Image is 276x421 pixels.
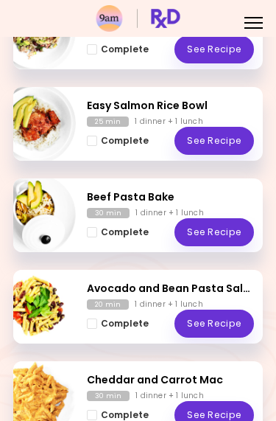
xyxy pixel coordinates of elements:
button: Complete - Baked Beef & Rice [87,41,149,58]
button: Complete - Easy Salmon Rice Bowl [87,133,149,149]
span: Complete [101,410,149,420]
div: 1 dinner + 1 lunch [135,391,204,401]
h2: Beef Pasta Bake [87,189,254,205]
h2: Cheddar and Carrot Mac [87,372,254,388]
span: Complete [101,136,149,146]
div: 1 dinner + 1 lunch [135,116,203,127]
a: See Recipe - Easy Salmon Rice Bowl [174,127,254,155]
div: 25 min [87,116,129,127]
button: Complete - Beef Pasta Bake [87,224,149,240]
h2: Avocado and Bean Pasta Salad [87,281,254,296]
div: 1 dinner + 1 lunch [135,299,203,310]
button: Complete - Avocado and Bean Pasta Salad [87,316,149,332]
span: Complete [101,44,149,55]
a: See Recipe - Avocado and Bean Pasta Salad [174,310,254,338]
div: 20 min [87,299,129,310]
span: Complete [101,227,149,237]
a: See Recipe - Beef Pasta Bake [174,218,254,246]
div: 1 dinner + 1 lunch [135,208,204,218]
span: Complete [101,319,149,329]
img: RxDiet [96,5,180,32]
a: See Recipe - Baked Beef & Rice [174,35,254,63]
div: 30 min [87,208,130,218]
div: 30 min [87,391,130,401]
h2: Easy Salmon Rice Bowl [87,98,254,114]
